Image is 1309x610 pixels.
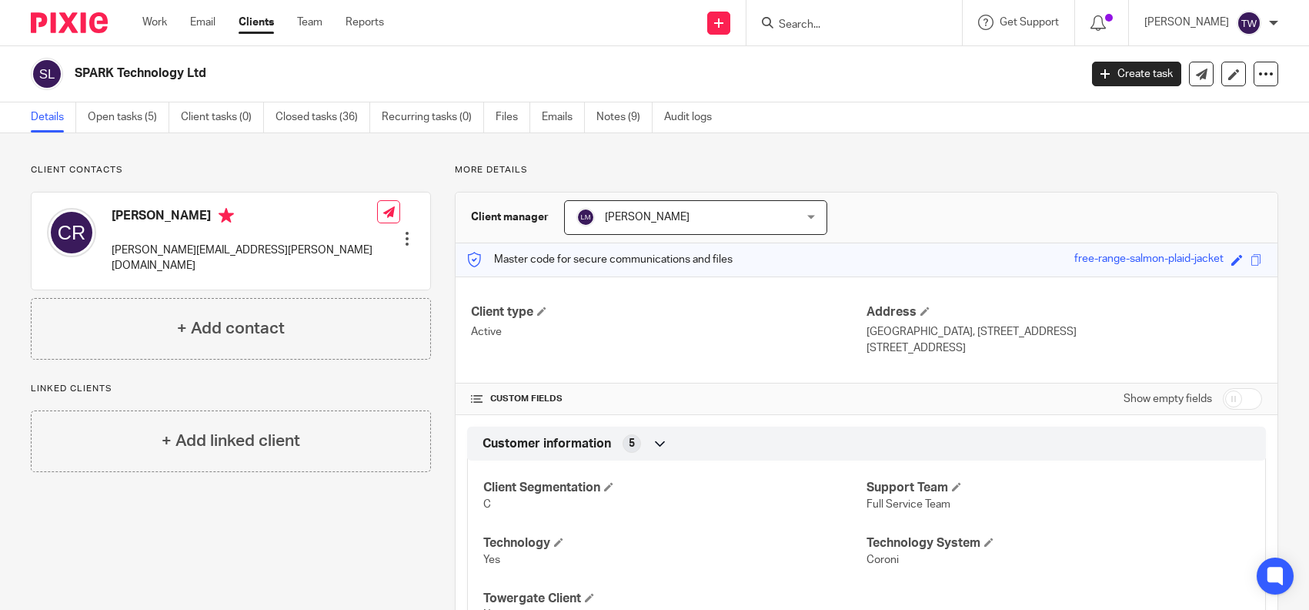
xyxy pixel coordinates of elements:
[483,555,500,565] span: Yes
[471,209,549,225] h3: Client manager
[455,164,1278,176] p: More details
[1000,17,1059,28] span: Get Support
[219,208,234,223] i: Primary
[471,324,867,340] p: Active
[1092,62,1181,86] a: Create task
[1124,391,1212,407] label: Show empty fields
[867,535,1250,551] h4: Technology System
[483,480,867,496] h4: Client Segmentation
[88,102,169,132] a: Open tasks (5)
[346,15,384,30] a: Reports
[483,436,611,452] span: Customer information
[629,436,635,451] span: 5
[112,243,377,274] p: [PERSON_NAME][EMAIL_ADDRESS][PERSON_NAME][DOMAIN_NAME]
[483,591,867,607] h4: Towergate Client
[239,15,274,30] a: Clients
[867,499,950,510] span: Full Service Team
[177,317,285,340] h4: + Add contact
[496,102,530,132] a: Files
[382,102,484,132] a: Recurring tasks (0)
[1074,251,1224,269] div: free-range-salmon-plaid-jacket
[1144,15,1229,30] p: [PERSON_NAME]
[664,102,723,132] a: Audit logs
[31,12,108,33] img: Pixie
[142,15,167,30] a: Work
[31,102,76,132] a: Details
[471,304,867,320] h4: Client type
[47,208,96,257] img: svg%3E
[1237,11,1261,35] img: svg%3E
[867,304,1262,320] h4: Address
[31,164,431,176] p: Client contacts
[162,429,300,453] h4: + Add linked client
[867,324,1262,340] p: [GEOGRAPHIC_DATA], [STREET_ADDRESS]
[31,58,63,90] img: svg%3E
[777,18,916,32] input: Search
[576,208,595,226] img: svg%3E
[596,102,653,132] a: Notes (9)
[190,15,215,30] a: Email
[867,555,899,565] span: Coroni
[542,102,585,132] a: Emails
[181,102,264,132] a: Client tasks (0)
[112,208,377,227] h4: [PERSON_NAME]
[483,499,491,510] span: C
[297,15,322,30] a: Team
[867,480,1250,496] h4: Support Team
[867,340,1262,356] p: [STREET_ADDRESS]
[275,102,370,132] a: Closed tasks (36)
[467,252,733,267] p: Master code for secure communications and files
[483,535,867,551] h4: Technology
[605,212,690,223] span: [PERSON_NAME]
[75,65,870,82] h2: SPARK Technology Ltd
[31,383,431,395] p: Linked clients
[471,393,867,405] h4: CUSTOM FIELDS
